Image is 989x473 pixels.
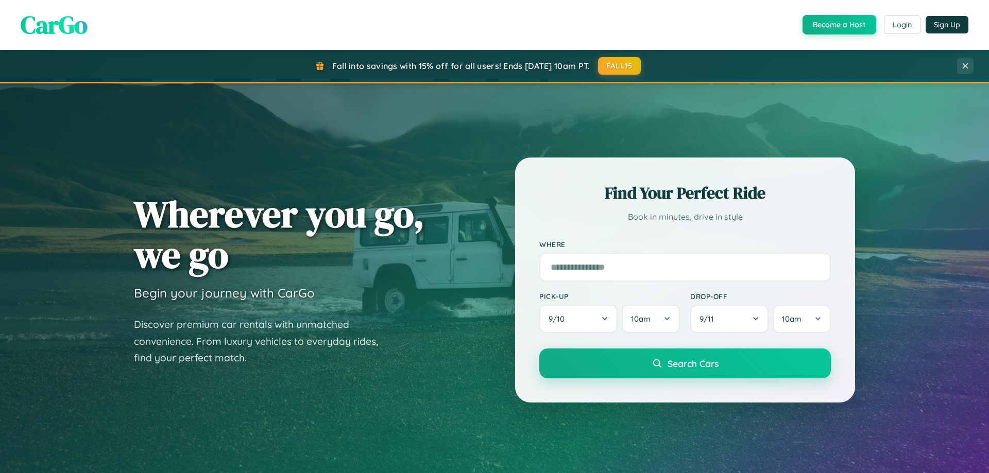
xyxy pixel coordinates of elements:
[773,305,831,333] button: 10am
[549,314,570,324] span: 9 / 10
[803,15,876,34] button: Become a Host
[690,292,831,301] label: Drop-off
[539,292,680,301] label: Pick-up
[631,314,651,324] span: 10am
[926,16,968,33] button: Sign Up
[622,305,680,333] button: 10am
[884,15,920,34] button: Login
[539,240,831,249] label: Where
[332,61,590,71] span: Fall into savings with 15% off for all users! Ends [DATE] 10am PT.
[598,57,641,75] button: FALL15
[700,314,719,324] span: 9 / 11
[134,194,424,275] h1: Wherever you go, we go
[539,348,831,378] button: Search Cars
[782,314,802,324] span: 10am
[539,209,831,224] p: Book in minutes, drive in style
[21,8,88,42] span: CarGo
[668,358,719,369] span: Search Cars
[134,316,391,366] p: Discover premium car rentals with unmatched convenience. From luxury vehicles to everyday rides, ...
[690,305,769,333] button: 9/11
[134,285,315,301] h3: Begin your journey with CarGo
[539,182,831,204] h2: Find Your Perfect Ride
[539,305,618,333] button: 9/10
